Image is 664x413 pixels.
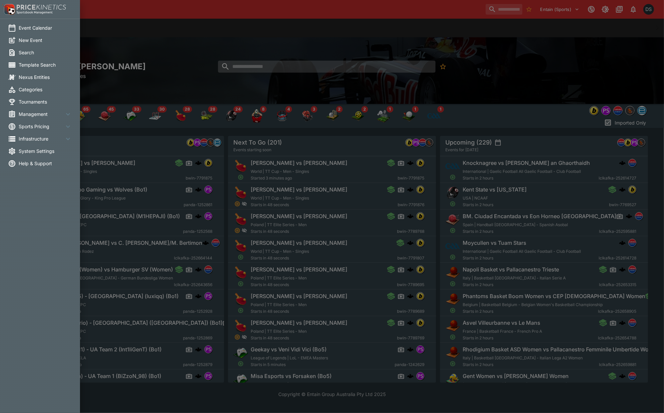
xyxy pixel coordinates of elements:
img: PriceKinetics Logo [2,3,15,16]
span: Template Search [19,61,72,68]
span: Help & Support [19,160,72,167]
span: New Event [19,37,72,44]
span: Search [19,49,72,56]
img: PriceKinetics [17,5,66,10]
span: Sports Pricing [19,123,64,130]
span: Categories [19,86,72,93]
span: System Settings [19,148,72,155]
span: Infrastructure [19,135,64,142]
img: Sportsbook Management [17,11,53,14]
span: Tournaments [19,98,72,105]
span: Management [19,111,64,118]
span: Event Calendar [19,24,72,31]
span: Nexus Entities [19,74,72,81]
